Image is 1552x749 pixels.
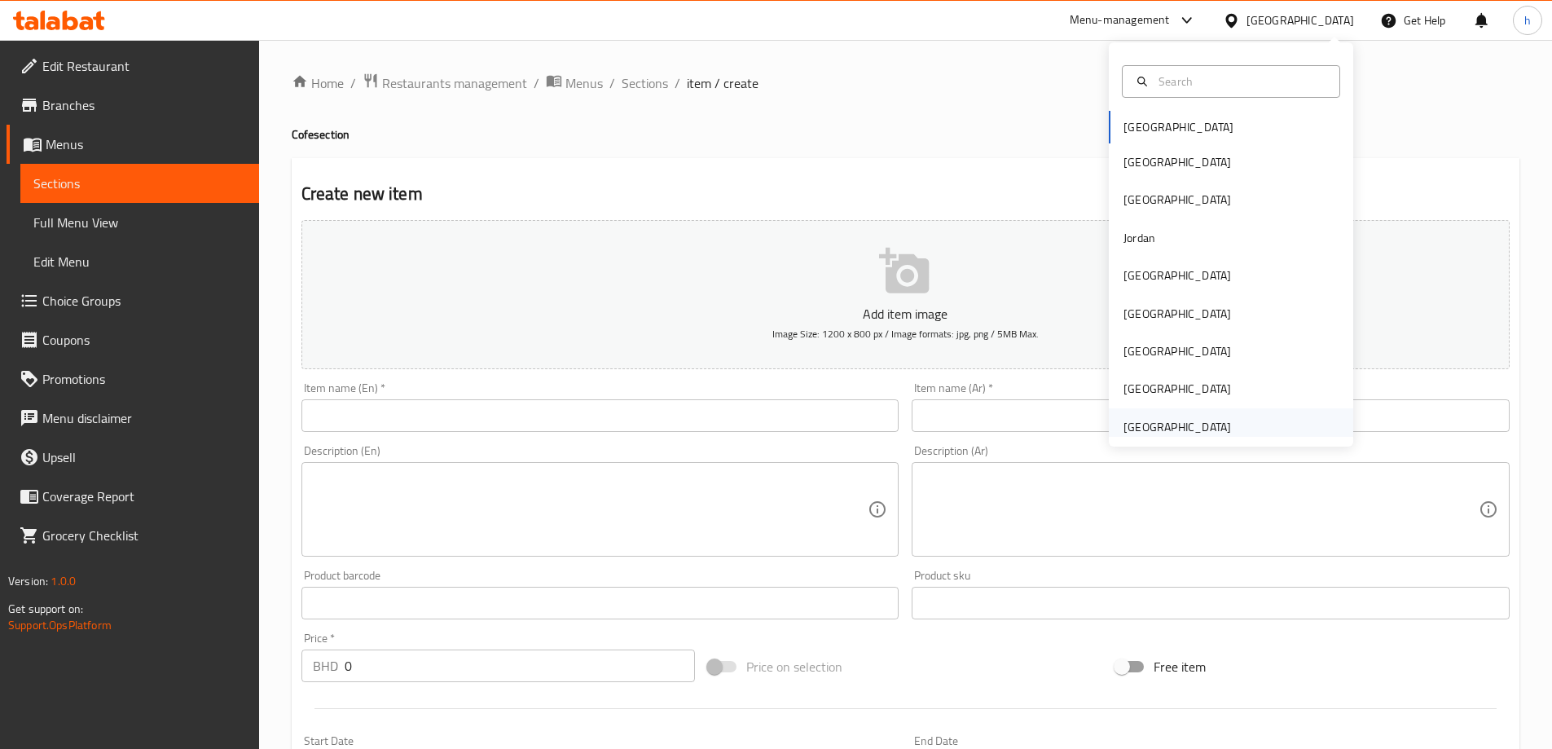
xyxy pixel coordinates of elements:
a: Branches [7,86,259,125]
span: Choice Groups [42,291,246,311]
input: Please enter price [345,650,696,682]
span: Get support on: [8,598,83,619]
a: Choice Groups [7,281,259,320]
a: Coverage Report [7,477,259,516]
a: Full Menu View [20,203,259,242]
span: Coupons [42,330,246,350]
div: [GEOGRAPHIC_DATA] [1123,342,1231,360]
p: Add item image [327,304,1484,324]
h4: Cofe section [292,126,1519,143]
span: Restaurants management [382,73,527,93]
span: Full Menu View [33,213,246,232]
li: / [675,73,680,93]
div: [GEOGRAPHIC_DATA] [1123,267,1231,284]
a: Support.OpsPlatform [8,615,112,636]
a: Promotions [7,359,259,399]
a: Coupons [7,320,259,359]
span: Grocery Checklist [42,526,246,545]
input: Search [1152,73,1330,90]
span: item / create [687,73,758,93]
span: Branches [42,95,246,115]
a: Home [292,73,344,93]
span: Promotions [42,369,246,389]
a: Menu disclaimer [7,399,259,438]
span: Edit Menu [33,252,246,271]
li: / [350,73,356,93]
span: Coverage Report [42,487,246,506]
span: Menus [565,73,603,93]
div: [GEOGRAPHIC_DATA] [1123,153,1231,171]
a: Edit Menu [20,242,259,281]
h2: Create new item [301,182,1510,206]
span: Edit Restaurant [42,56,246,76]
nav: breadcrumb [292,73,1519,94]
span: Free item [1154,657,1206,676]
span: Menus [46,134,246,154]
a: Edit Restaurant [7,46,259,86]
a: Grocery Checklist [7,516,259,555]
a: Upsell [7,438,259,477]
p: BHD [313,656,338,676]
span: Version: [8,571,48,592]
a: Menus [546,73,603,94]
span: h [1524,11,1531,29]
div: [GEOGRAPHIC_DATA] [1123,305,1231,323]
a: Sections [622,73,668,93]
input: Please enter product barcode [301,587,899,619]
div: [GEOGRAPHIC_DATA] [1123,418,1231,436]
input: Enter name En [301,399,899,432]
li: / [609,73,615,93]
span: Sections [33,174,246,193]
div: Menu-management [1070,11,1170,30]
span: 1.0.0 [51,571,76,592]
input: Enter name Ar [912,399,1510,432]
li: / [534,73,539,93]
span: Menu disclaimer [42,408,246,428]
a: Sections [20,164,259,203]
a: Restaurants management [363,73,527,94]
span: Upsell [42,447,246,467]
button: Add item imageImage Size: 1200 x 800 px / Image formats: jpg, png / 5MB Max. [301,220,1510,369]
span: Image Size: 1200 x 800 px / Image formats: jpg, png / 5MB Max. [772,324,1039,343]
div: [GEOGRAPHIC_DATA] [1246,11,1354,29]
div: [GEOGRAPHIC_DATA] [1123,191,1231,209]
a: Menus [7,125,259,164]
div: [GEOGRAPHIC_DATA] [1123,380,1231,398]
span: Price on selection [746,657,842,676]
input: Please enter product sku [912,587,1510,619]
div: Jordan [1123,229,1155,247]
